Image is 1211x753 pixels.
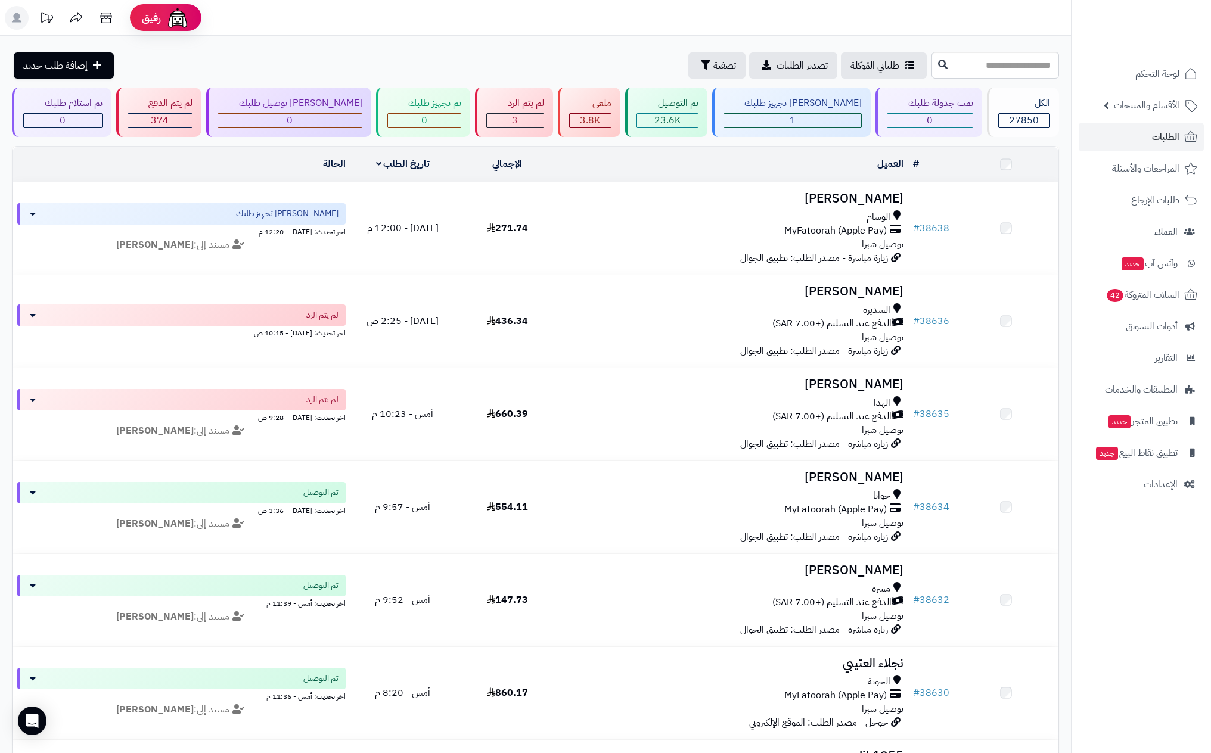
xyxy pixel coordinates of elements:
[1131,192,1179,209] span: طلبات الإرجاع
[1126,318,1178,335] span: أدوات التسويق
[841,52,927,79] a: طلباتي المُوكلة
[564,471,903,484] h3: [PERSON_NAME]
[17,326,346,338] div: اخر تحديث: [DATE] - 10:15 ص
[873,489,890,503] span: حوايا
[913,314,949,328] a: #38636
[8,703,355,717] div: مسند إلى:
[1107,413,1178,430] span: تطبيق المتجر
[151,113,169,127] span: 374
[580,113,600,127] span: 3.8K
[1135,66,1179,82] span: لوحة التحكم
[1122,257,1144,270] span: جديد
[487,686,528,700] span: 860.17
[512,113,518,127] span: 3
[713,58,736,73] span: تصفية
[1079,249,1204,278] a: وآتس آبجديد
[570,114,611,127] div: 3845
[375,593,430,607] span: أمس - 9:52 م
[1079,186,1204,214] a: طلبات الإرجاع
[17,503,346,516] div: اخر تحديث: [DATE] - 3:36 ص
[128,97,193,110] div: لم يتم الدفع
[14,52,114,79] a: إضافة طلب جديد
[1079,154,1204,183] a: المراجعات والأسئلة
[564,285,903,298] h3: [PERSON_NAME]
[306,394,339,406] span: لم يتم الرد
[116,609,194,624] strong: [PERSON_NAME]
[985,88,1062,137] a: الكل27850
[1079,344,1204,372] a: التقارير
[564,192,903,206] h3: [PERSON_NAME]
[116,702,194,717] strong: [PERSON_NAME]
[32,6,61,33] a: تحديثات المنصة
[749,715,888,730] span: جوجل - مصدر الطلب: الموقع الإلكتروني
[375,686,430,700] span: أمس - 8:20 م
[873,88,985,137] a: تمت جدولة طلبك 0
[724,114,862,127] div: 1
[218,114,362,127] div: 0
[1108,415,1131,428] span: جديد
[23,97,103,110] div: تم استلام طلبك
[913,686,949,700] a: #38630
[1009,113,1039,127] span: 27850
[487,314,528,328] span: 436.34
[1079,123,1204,151] a: الطلبات
[887,97,973,110] div: تمت جدولة طلبك
[784,224,887,238] span: MyFatoorah (Apple Pay)
[487,593,528,607] span: 147.73
[772,410,892,424] span: الدفع عند التسليم (+7.00 SAR)
[1114,97,1179,114] span: الأقسام والمنتجات
[116,424,194,438] strong: [PERSON_NAME]
[24,114,102,127] div: 0
[740,530,888,544] span: زيارة مباشرة - مصدر الطلب: تطبيق الجوال
[784,689,887,702] span: MyFatoorah (Apple Pay)
[114,88,204,137] a: لم يتم الدفع 374
[772,317,892,331] span: الدفع عند التسليم (+7.00 SAR)
[862,423,903,437] span: توصيل شبرا
[862,516,903,530] span: توصيل شبرا
[1079,470,1204,499] a: الإعدادات
[372,407,433,421] span: أمس - 10:23 م
[1095,444,1178,461] span: تطبيق نقاط البيع
[998,97,1051,110] div: الكل
[555,88,623,137] a: ملغي 3.8K
[8,517,355,531] div: مسند إلى:
[564,378,903,391] h3: [PERSON_NAME]
[473,88,555,137] a: لم يتم الرد 3
[367,221,439,235] span: [DATE] - 12:00 م
[740,251,888,265] span: زيارة مباشرة - مصدر الطلب: تطبيق الجوال
[872,582,890,596] span: مسره
[636,97,698,110] div: تم التوصيل
[913,314,920,328] span: #
[913,500,920,514] span: #
[913,593,920,607] span: #
[913,593,949,607] a: #38632
[388,114,461,127] div: 0
[1079,438,1204,467] a: تطبيق نقاط البيعجديد
[421,113,427,127] span: 0
[913,407,949,421] a: #38635
[867,210,890,224] span: الوسام
[862,330,903,344] span: توصيل شبرا
[10,88,114,137] a: تم استلام طلبك 0
[8,424,355,438] div: مسند إلى:
[740,623,888,637] span: زيارة مباشرة - مصدر الطلب: تطبيق الجوال
[1105,381,1178,398] span: التطبيقات والخدمات
[564,656,903,670] h3: نجلاء العتيبي
[387,97,462,110] div: تم تجهيز طلبك
[1152,129,1179,145] span: الطلبات
[927,113,933,127] span: 0
[492,157,522,171] a: الإجمالي
[740,344,888,358] span: زيارة مباشرة - مصدر الطلب: تطبيق الجوال
[862,609,903,623] span: توصيل شبرا
[303,487,339,499] span: تم التوصيل
[1079,281,1204,309] a: السلات المتروكة42
[17,225,346,237] div: اخر تحديث: [DATE] - 12:20 م
[142,11,161,25] span: رفيق
[850,58,899,73] span: طلباتي المُوكلة
[1120,255,1178,272] span: وآتس آب
[8,610,355,624] div: مسند إلى:
[569,97,612,110] div: ملغي
[487,221,528,235] span: 271.74
[17,596,346,609] div: اخر تحديث: أمس - 11:39 م
[376,157,430,171] a: تاريخ الطلب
